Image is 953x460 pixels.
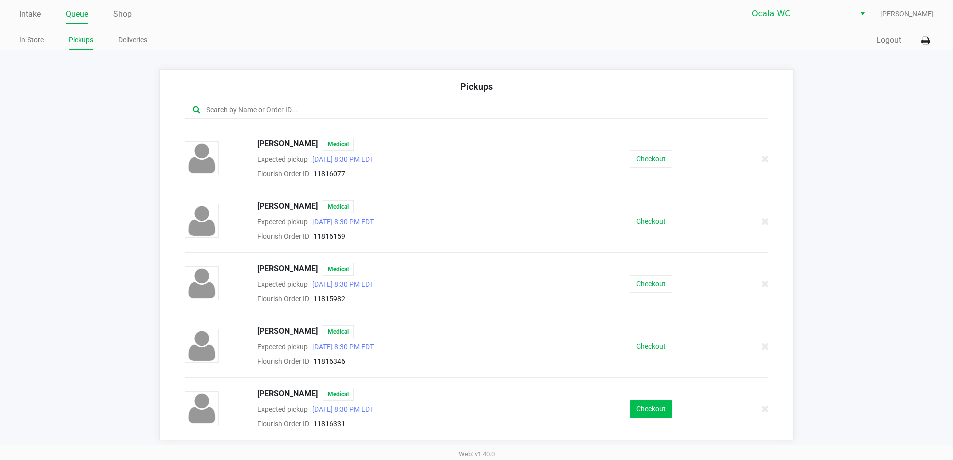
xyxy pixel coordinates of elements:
input: Search by Name or Order ID... [205,104,716,116]
span: 11816077 [313,170,345,178]
span: Expected pickup [257,280,308,288]
span: Ocala WC [752,8,849,20]
span: Flourish Order ID [257,295,309,303]
a: In-Store [19,34,44,46]
span: Medical [323,263,354,276]
span: 11816331 [313,420,345,428]
button: Checkout [630,150,672,168]
span: Expected pickup [257,218,308,226]
span: Web: v1.40.0 [459,450,495,458]
span: [DATE] 8:30 PM EDT [308,280,374,288]
a: Intake [19,7,41,21]
button: Logout [876,34,901,46]
span: [PERSON_NAME] [880,9,934,19]
span: Medical [323,200,354,213]
button: Checkout [630,400,672,418]
span: Expected pickup [257,343,308,351]
button: Checkout [630,275,672,293]
span: Flourish Order ID [257,420,309,428]
span: Medical [323,138,354,151]
span: [DATE] 8:30 PM EDT [308,343,374,351]
span: [DATE] 8:30 PM EDT [308,218,374,226]
span: [DATE] 8:30 PM EDT [308,405,374,413]
span: [PERSON_NAME] [257,325,318,338]
a: Shop [113,7,132,21]
button: Select [855,5,870,23]
span: [PERSON_NAME] [257,263,318,276]
span: [PERSON_NAME] [257,388,318,401]
a: Pickups [69,34,93,46]
span: Medical [323,325,354,338]
a: Queue [66,7,88,21]
span: 11816159 [313,232,345,240]
span: Expected pickup [257,405,308,413]
span: [DATE] 8:30 PM EDT [308,155,374,163]
span: Flourish Order ID [257,232,309,240]
span: Pickups [460,81,493,92]
span: [PERSON_NAME] [257,200,318,213]
button: Checkout [630,338,672,355]
button: Checkout [630,213,672,230]
span: Medical [323,388,354,401]
span: Flourish Order ID [257,357,309,365]
a: Deliveries [118,34,147,46]
span: [PERSON_NAME] [257,138,318,151]
span: Expected pickup [257,155,308,163]
span: 11815982 [313,295,345,303]
span: 11816346 [313,357,345,365]
span: Flourish Order ID [257,170,309,178]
